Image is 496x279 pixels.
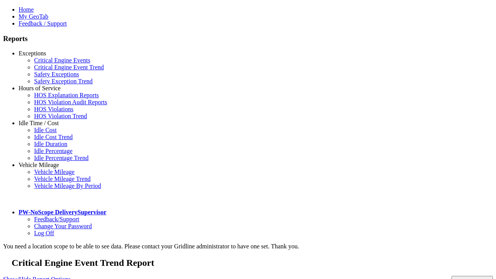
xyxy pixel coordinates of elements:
[34,148,72,154] a: Idle Percentage
[12,258,493,268] h2: Critical Engine Event Trend Report
[34,71,79,77] a: Safety Exceptions
[19,209,106,215] a: PW-NoScope DeliverySupervisor
[19,20,67,27] a: Feedback / Support
[19,162,59,168] a: Vehicle Mileage
[34,92,99,98] a: HOS Explanation Reports
[34,134,73,140] a: Idle Cost Trend
[19,120,59,126] a: Idle Time / Cost
[19,50,46,57] a: Exceptions
[34,113,87,119] a: HOS Violation Trend
[19,13,48,20] a: My GeoTab
[34,106,73,112] a: HOS Violations
[34,183,101,189] a: Vehicle Mileage By Period
[34,155,88,161] a: Idle Percentage Trend
[34,99,107,105] a: HOS Violation Audit Reports
[3,243,493,250] div: You need a location scope to be able to see data. Please contact your Gridline administrator to h...
[34,176,91,182] a: Vehicle Mileage Trend
[34,57,90,64] a: Critical Engine Events
[19,85,60,91] a: Hours of Service
[3,34,493,43] h3: Reports
[19,6,34,13] a: Home
[34,223,92,229] a: Change Your Password
[34,141,67,147] a: Idle Duration
[34,78,93,84] a: Safety Exception Trend
[34,230,54,236] a: Log Off
[34,169,74,175] a: Vehicle Mileage
[34,127,57,133] a: Idle Cost
[34,64,104,71] a: Critical Engine Event Trend
[34,216,79,222] a: Feedback/Support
